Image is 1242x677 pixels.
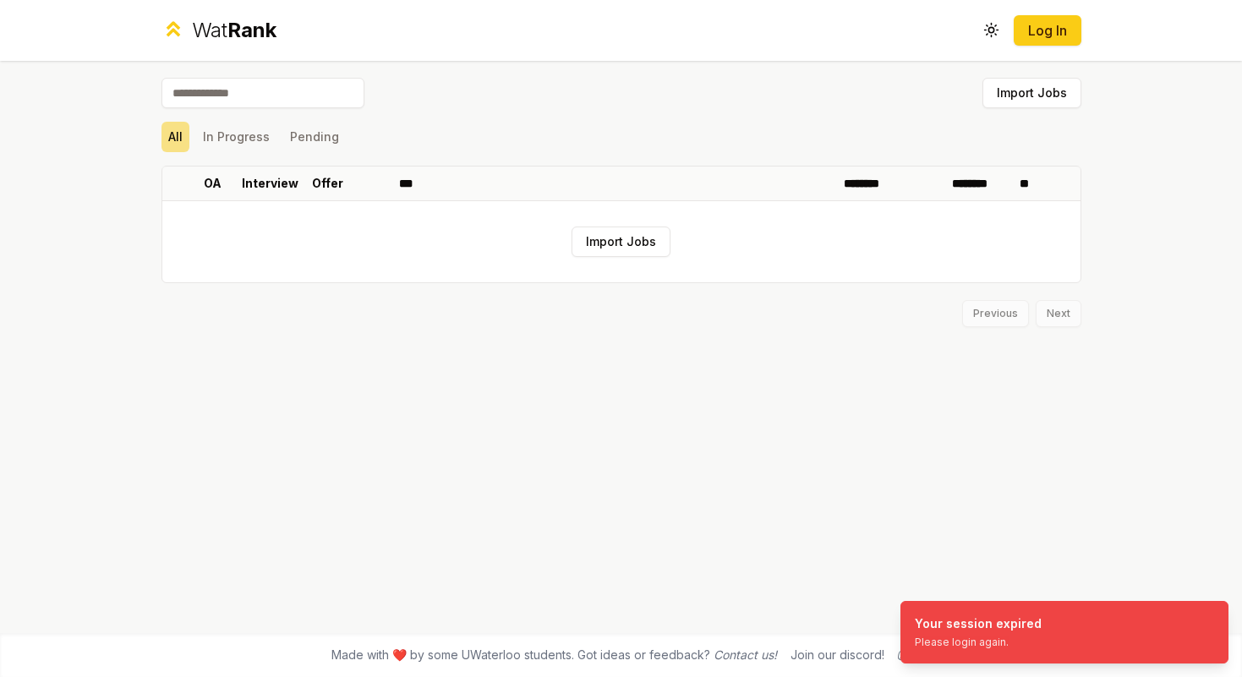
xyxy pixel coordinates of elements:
a: WatRank [161,17,277,44]
div: Please login again. [915,636,1042,649]
span: Made with ❤️ by some UWaterloo students. Got ideas or feedback? [331,647,777,663]
button: Import Jobs [572,227,670,257]
div: Wat [192,17,276,44]
button: Log In [1014,15,1081,46]
button: Import Jobs [982,78,1081,108]
p: Offer [312,175,343,192]
div: Join our discord! [791,647,884,663]
div: Your session expired [915,615,1042,632]
button: Pending [283,122,346,152]
span: Rank [227,18,276,42]
button: All [161,122,189,152]
a: Contact us! [714,647,777,662]
p: OA [204,175,222,192]
p: Interview [242,175,298,192]
button: In Progress [196,122,276,152]
a: Log In [1027,20,1068,41]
